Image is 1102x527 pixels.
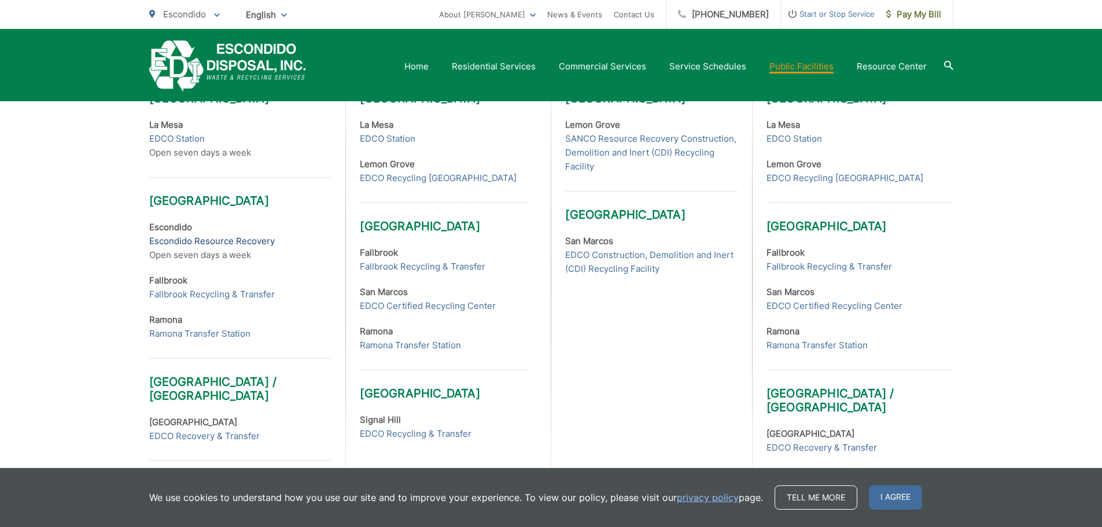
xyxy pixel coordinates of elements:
[775,485,857,510] a: Tell me more
[360,132,415,146] a: EDCO Station
[547,8,602,21] a: News & Events
[149,118,331,160] p: Open seven days a week
[149,358,331,403] h3: [GEOGRAPHIC_DATA] / [GEOGRAPHIC_DATA]
[360,286,408,297] strong: San Marcos
[452,60,536,73] a: Residential Services
[237,5,296,25] span: English
[669,60,746,73] a: Service Schedules
[149,234,275,248] a: Escondido Resource Recovery
[149,460,331,491] h3: [GEOGRAPHIC_DATA]
[766,428,854,439] strong: [GEOGRAPHIC_DATA]
[766,171,923,185] a: EDCO Recycling [GEOGRAPHIC_DATA]
[766,247,805,258] strong: Fallbrook
[360,159,415,169] strong: Lemon Grove
[886,8,941,21] span: Pay My Bill
[766,370,953,414] h3: [GEOGRAPHIC_DATA] / [GEOGRAPHIC_DATA]
[565,191,737,222] h3: [GEOGRAPHIC_DATA]
[565,119,620,130] strong: Lemon Grove
[360,202,528,233] h3: [GEOGRAPHIC_DATA]
[766,119,800,130] strong: La Mesa
[360,414,401,425] strong: Signal Hill
[149,132,205,146] a: EDCO Station
[149,429,260,443] a: EDCO Recovery & Transfer
[614,8,654,21] a: Contact Us
[360,119,393,130] strong: La Mesa
[766,326,799,337] strong: Ramona
[766,202,953,233] h3: [GEOGRAPHIC_DATA]
[149,40,306,92] a: EDCD logo. Return to the homepage.
[766,286,814,297] strong: San Marcos
[149,417,237,428] strong: [GEOGRAPHIC_DATA]
[857,60,927,73] a: Resource Center
[565,248,737,276] a: EDCO Construction, Demolition and Inert (CDI) Recycling Facility
[766,299,902,313] a: EDCO Certified Recycling Center
[360,370,528,400] h3: [GEOGRAPHIC_DATA]
[565,132,737,174] a: SANCO Resource Recovery Construction, Demolition and Inert (CDI) Recycling Facility
[360,260,485,274] a: Fallbrook Recycling & Transfer
[149,220,331,262] p: Open seven days a week
[360,326,393,337] strong: Ramona
[149,177,331,208] h3: [GEOGRAPHIC_DATA]
[149,491,763,504] p: We use cookies to understand how you use our site and to improve your experience. To view our pol...
[766,338,868,352] a: Ramona Transfer Station
[769,60,834,73] a: Public Facilities
[163,9,206,20] span: Escondido
[360,299,496,313] a: EDCO Certified Recycling Center
[404,60,429,73] a: Home
[565,235,613,246] strong: San Marcos
[439,8,536,21] a: About [PERSON_NAME]
[677,491,739,504] a: privacy policy
[766,159,821,169] strong: Lemon Grove
[149,119,183,130] strong: La Mesa
[149,327,250,341] a: Ramona Transfer Station
[360,427,471,441] a: EDCO Recycling & Transfer
[360,338,461,352] a: Ramona Transfer Station
[360,171,517,185] a: EDCO Recycling [GEOGRAPHIC_DATA]
[869,485,922,510] span: I agree
[766,441,877,455] a: EDCO Recovery & Transfer
[149,288,275,301] a: Fallbrook Recycling & Transfer
[149,314,182,325] strong: Ramona
[559,60,646,73] a: Commercial Services
[149,275,187,286] strong: Fallbrook
[766,132,822,146] a: EDCO Station
[360,247,398,258] strong: Fallbrook
[766,260,892,274] a: Fallbrook Recycling & Transfer
[149,222,192,233] strong: Escondido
